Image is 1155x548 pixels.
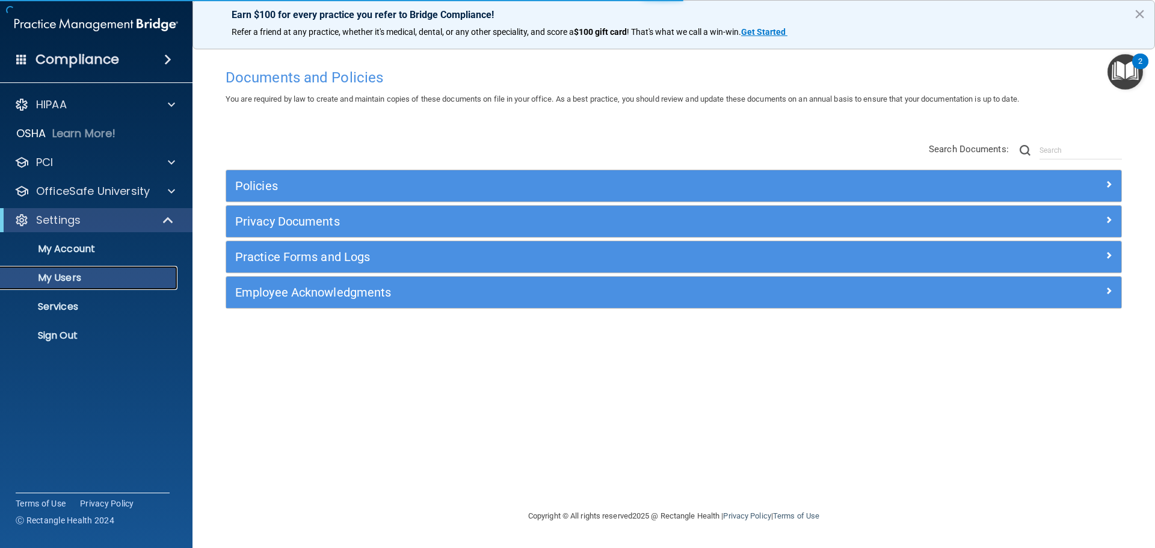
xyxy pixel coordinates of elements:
a: Practice Forms and Logs [235,247,1112,266]
input: Search [1039,141,1122,159]
p: Earn $100 for every practice you refer to Bridge Compliance! [232,9,1116,20]
a: Policies [235,176,1112,195]
a: PCI [14,155,175,170]
p: HIPAA [36,97,67,112]
div: Copyright © All rights reserved 2025 @ Rectangle Health | | [454,497,893,535]
a: Get Started [741,27,787,37]
span: Ⓒ Rectangle Health 2024 [16,514,114,526]
span: You are required by law to create and maintain copies of these documents on file in your office. ... [226,94,1019,103]
a: Privacy Documents [235,212,1112,231]
img: PMB logo [14,13,178,37]
button: Open Resource Center, 2 new notifications [1107,54,1143,90]
span: Search Documents: [929,144,1009,155]
p: Services [8,301,172,313]
p: PCI [36,155,53,170]
button: Close [1134,4,1145,23]
h5: Practice Forms and Logs [235,250,889,263]
a: Privacy Policy [723,511,771,520]
p: Learn More! [52,126,116,141]
h5: Policies [235,179,889,192]
a: Terms of Use [773,511,819,520]
a: HIPAA [14,97,175,112]
h4: Compliance [35,51,119,68]
a: Privacy Policy [80,497,134,510]
div: 2 [1138,61,1142,77]
h5: Employee Acknowledgments [235,286,889,299]
p: Settings [36,213,81,227]
span: Refer a friend at any practice, whether it's medical, dental, or any other speciality, and score a [232,27,574,37]
span: ! That's what we call a win-win. [627,27,741,37]
p: OSHA [16,126,46,141]
p: My Users [8,272,172,284]
a: OfficeSafe University [14,184,175,199]
img: ic-search.3b580494.png [1020,145,1030,156]
a: Employee Acknowledgments [235,283,1112,302]
strong: $100 gift card [574,27,627,37]
a: Terms of Use [16,497,66,510]
p: OfficeSafe University [36,184,150,199]
p: Sign Out [8,330,172,342]
h5: Privacy Documents [235,215,889,228]
a: Settings [14,213,174,227]
p: My Account [8,243,172,255]
strong: Get Started [741,27,786,37]
h4: Documents and Policies [226,70,1122,85]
